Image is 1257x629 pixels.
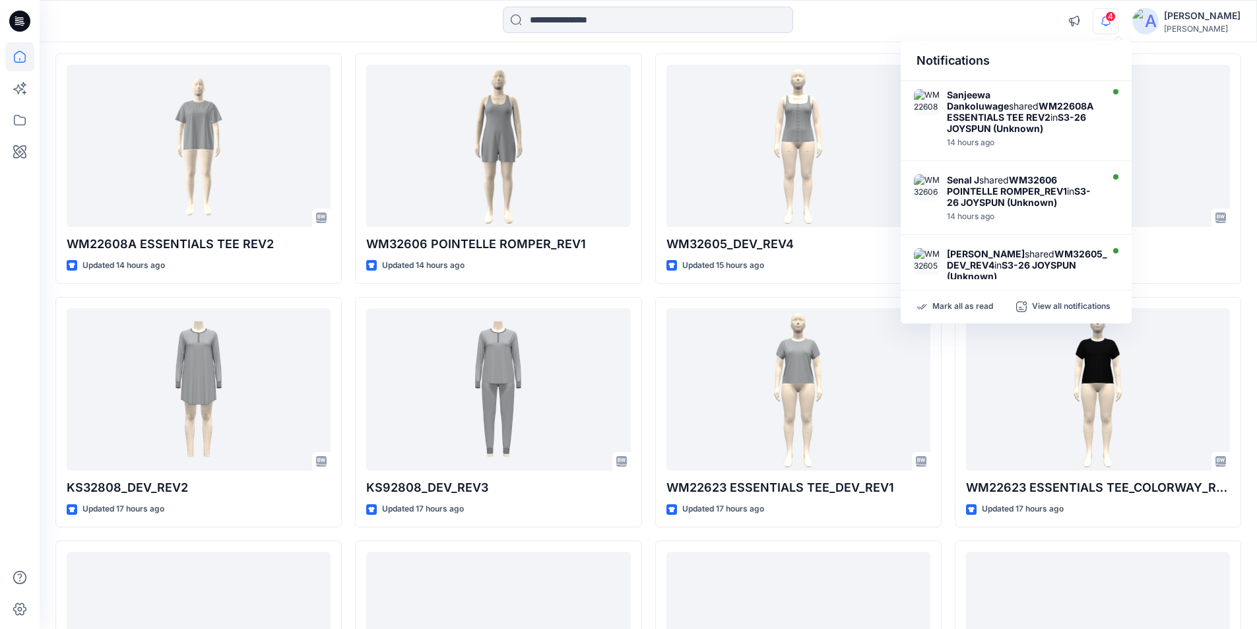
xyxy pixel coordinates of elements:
[382,259,465,273] p: Updated 14 hours ago
[666,479,930,497] p: WM22623 ESSENTIALS TEE_DEV_REV1
[947,174,1099,208] div: shared in
[947,89,1009,112] strong: Sanjeewa Dankoluwage
[947,112,1086,134] strong: S3-26 JOYSPUN (Unknown)
[947,248,1025,259] strong: [PERSON_NAME]
[82,259,165,273] p: Updated 14 hours ago
[366,308,630,471] a: KS92808_DEV_REV3
[947,248,1107,271] strong: WM32605_DEV_REV4
[67,308,331,471] a: KS32808_DEV_REV2
[932,301,993,313] p: Mark all as read
[966,308,1230,471] a: WM22623 ESSENTIALS TEE_COLORWAY_REV1
[67,235,331,253] p: WM22608A ESSENTIALS TEE REV2
[914,89,940,116] img: WM22608A ESSENTIALS TEE REV2
[366,65,630,228] a: WM32606 POINTELLE ROMPER_REV1
[947,259,1076,282] strong: S3-26 JOYSPUN (Unknown)
[901,41,1132,81] div: Notifications
[682,259,764,273] p: Updated 15 hours ago
[947,248,1111,282] div: shared in
[966,479,1230,497] p: WM22623 ESSENTIALS TEE_COLORWAY_REV1
[666,308,930,471] a: WM22623 ESSENTIALS TEE_DEV_REV1
[947,185,1091,208] strong: S3-26 JOYSPUN (Unknown)
[682,502,764,516] p: Updated 17 hours ago
[947,174,1067,197] strong: WM32606 POINTELLE ROMPER_REV1
[947,138,1099,147] div: Friday, September 19, 2025 11:53
[67,65,331,228] a: WM22608A ESSENTIALS TEE REV2
[914,248,940,275] img: WM32605_DEV_REV4
[82,502,164,516] p: Updated 17 hours ago
[1032,301,1111,313] p: View all notifications
[1164,24,1241,34] div: [PERSON_NAME]
[947,89,1099,134] div: shared in
[1132,8,1159,34] img: avatar
[366,479,630,497] p: KS92808_DEV_REV3
[382,502,464,516] p: Updated 17 hours ago
[982,502,1064,516] p: Updated 17 hours ago
[947,174,979,185] strong: Senal J
[947,100,1093,123] strong: WM22608A ESSENTIALS TEE REV2
[1105,11,1116,22] span: 4
[666,65,930,228] a: WM32605_DEV_REV4
[947,212,1099,221] div: Friday, September 19, 2025 11:16
[914,174,940,201] img: WM32606 POINTELLE ROMPER_REV1
[666,235,930,253] p: WM32605_DEV_REV4
[67,479,331,497] p: KS32808_DEV_REV2
[366,235,630,253] p: WM32606 POINTELLE ROMPER_REV1
[1164,8,1241,24] div: [PERSON_NAME]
